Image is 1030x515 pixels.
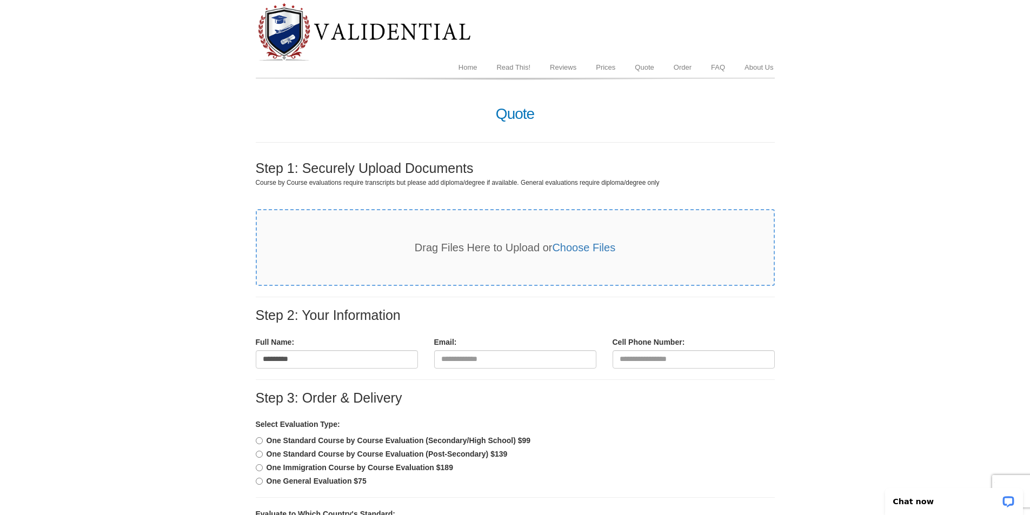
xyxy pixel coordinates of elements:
a: Prices [586,57,625,78]
b: One Standard Course by Course Evaluation (Post-Secondary) $139 [267,450,508,458]
b: One General Evaluation $75 [267,477,367,485]
label: Full Name: [256,337,295,347]
label: Email: [434,337,457,347]
h1: Quote [256,106,775,123]
a: FAQ [701,57,735,78]
input: One Standard Course by Course Evaluation (Post-Secondary) $139 [256,451,263,458]
a: Read This! [487,57,540,78]
label: Step 2: Your Information [256,308,401,323]
b: Select Evaluation Type: [256,420,340,429]
input: One Immigration Course by Course Evaluation $189 [256,464,263,471]
label: Step 3: Order & Delivery [256,391,402,406]
b: One Immigration Course by Course Evaluation $189 [267,463,453,472]
iframe: LiveChat chat widget [878,481,1030,515]
span: Drag Files Here to Upload or [415,242,615,253]
small: Course by Course evaluations require transcripts but please add diploma/degree if available. Gene... [256,178,775,188]
a: Quote [625,57,663,78]
a: Reviews [540,57,586,78]
label: Step 1: Securely Upload Documents [256,161,474,176]
img: Chat now [994,482,995,483]
label: Cell Phone Number: [613,337,685,347]
a: Choose Files [552,242,615,253]
a: Home [449,57,487,78]
input: One General Evaluation $75 [256,478,263,485]
a: About Us [735,57,783,78]
img: Diploma Evaluation Service [256,2,472,62]
a: Order [664,57,701,78]
b: One Standard Course by Course Evaluation (Secondary/High School) $99 [267,436,531,445]
input: One Standard Course by Course Evaluation (Secondary/High School) $99 [256,437,263,444]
